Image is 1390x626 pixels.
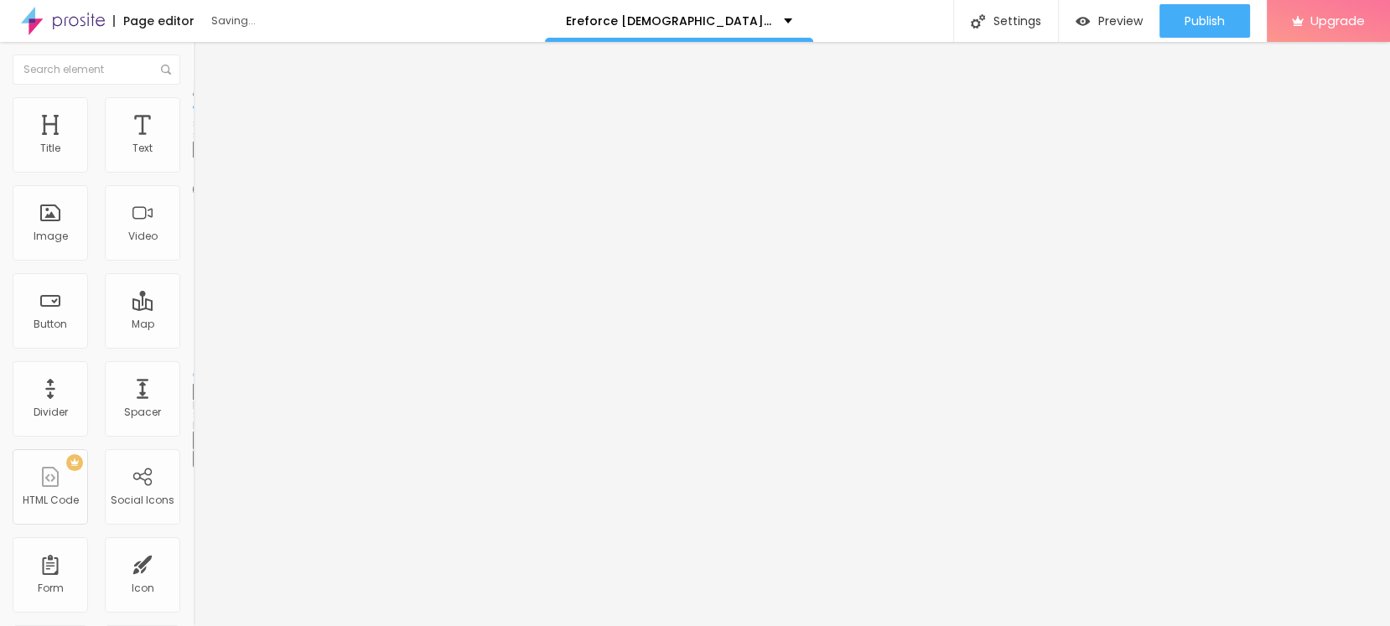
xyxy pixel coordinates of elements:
div: Icon [132,582,154,594]
button: Preview [1059,4,1159,38]
input: Search element [13,54,180,85]
div: Social Icons [111,494,174,506]
div: Spacer [124,406,161,418]
div: Page editor [113,15,194,27]
iframe: To enrich screen reader interactions, please activate Accessibility in Grammarly extension settings [193,42,1390,626]
img: Icone [161,65,171,75]
div: Text [132,142,153,154]
div: HTML Code [23,494,79,506]
span: Publish [1185,14,1225,28]
p: Ereforce [DEMOGRAPHIC_DATA][MEDICAL_DATA] Capsules [566,15,771,27]
div: Divider [34,406,68,418]
span: Upgrade [1310,13,1365,28]
div: Saving... [211,16,404,26]
div: Button [34,318,67,330]
div: Map [132,318,154,330]
div: Image [34,230,68,242]
img: Icone [971,14,985,28]
button: Publish [1159,4,1250,38]
span: Preview [1098,14,1143,28]
div: Form [38,582,64,594]
img: view-1.svg [1076,14,1090,28]
div: Video [128,230,158,242]
div: Title [40,142,60,154]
